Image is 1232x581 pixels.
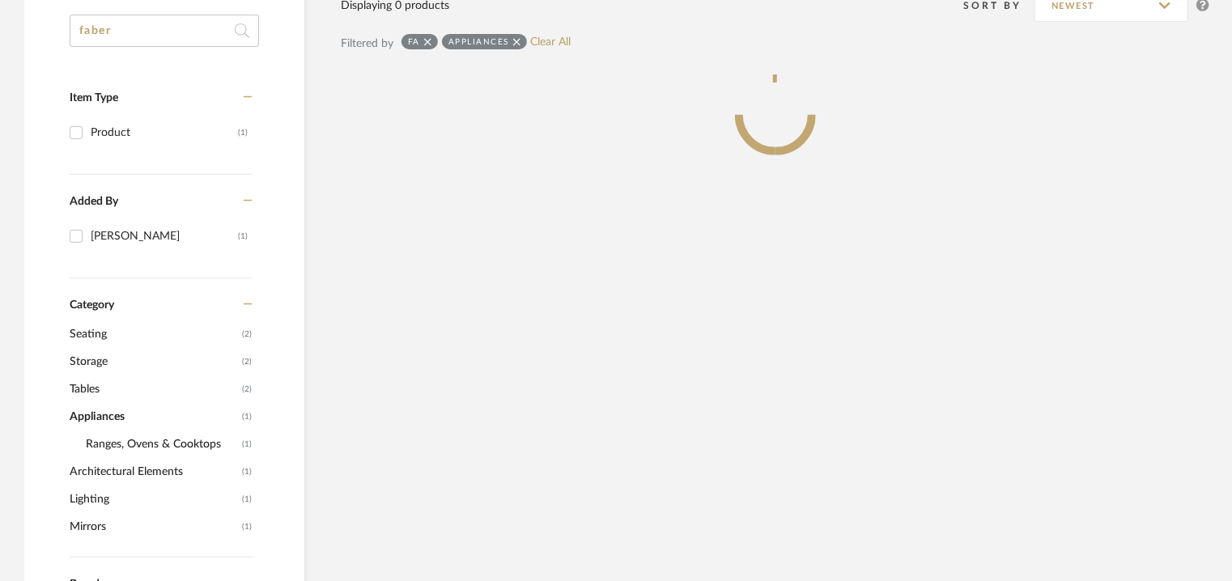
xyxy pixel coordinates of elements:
div: [PERSON_NAME] [91,223,238,249]
span: Architectural Elements [70,458,238,486]
span: (2) [242,376,252,402]
span: Category [70,299,114,312]
div: Filtered by [341,35,393,53]
div: (1) [238,223,248,249]
div: Product [91,120,238,146]
span: Tables [70,375,238,403]
span: Lighting [70,486,238,513]
a: Clear All [531,36,571,49]
span: Seating [70,320,238,348]
div: fa [408,36,420,47]
span: Mirrors [70,513,238,541]
span: Item Type [70,92,118,104]
span: (2) [242,349,252,375]
span: Appliances [70,403,238,430]
span: (2) [242,321,252,347]
span: Storage [70,348,238,375]
span: (1) [242,404,252,430]
input: Search within 0 results [70,15,259,47]
span: (1) [242,431,252,457]
div: (1) [238,120,248,146]
span: Ranges, Ovens & Cooktops [86,430,238,458]
span: (1) [242,514,252,540]
span: Added By [70,196,118,207]
span: (1) [242,459,252,485]
div: Appliances [448,36,509,47]
span: (1) [242,486,252,512]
